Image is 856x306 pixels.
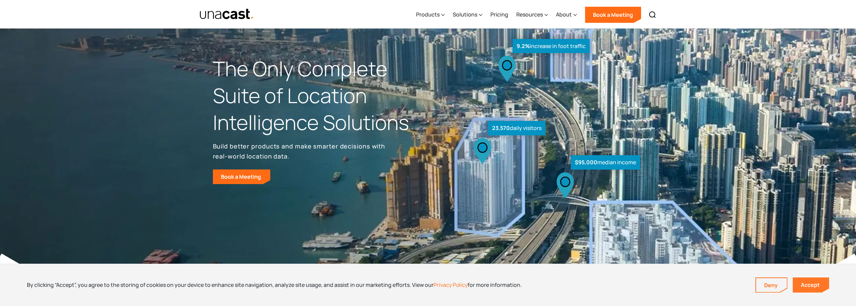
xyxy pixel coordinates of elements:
[556,1,577,29] div: About
[213,141,388,161] p: Build better products and make smarter decisions with real-world location data.
[756,278,787,292] a: Deny
[492,124,510,132] strong: 23,570
[517,42,530,50] strong: 9.2%
[516,1,548,29] div: Resources
[488,121,546,135] div: daily visitors
[213,169,270,184] a: Book a Meeting
[416,10,440,18] div: Products
[575,159,597,166] strong: $95,000
[556,10,572,18] div: About
[453,10,477,18] div: Solutions
[793,277,829,293] a: Accept
[648,11,657,19] img: Search icon
[571,155,640,170] div: median income
[516,10,543,18] div: Resources
[416,1,445,29] div: Products
[585,7,641,23] a: Book a Meeting
[213,55,428,136] h1: The Only Complete Suite of Location Intelligence Solutions
[513,39,590,53] div: increase in foot traffic
[434,281,468,289] a: Privacy Policy
[27,281,522,289] div: By clicking “Accept”, you agree to the storing of cookies on your device to enhance site navigati...
[199,8,254,20] a: home
[453,1,482,29] div: Solutions
[490,1,508,29] a: Pricing
[199,8,254,20] img: Unacast text logo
